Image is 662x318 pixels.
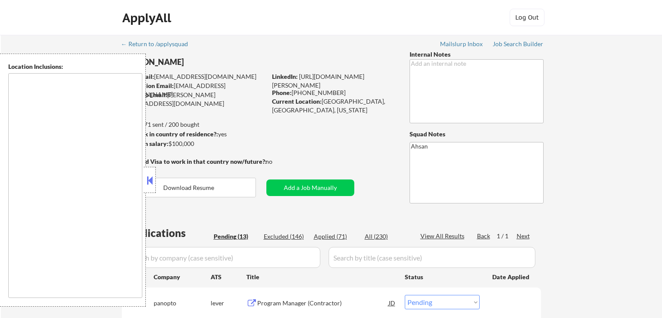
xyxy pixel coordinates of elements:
div: Back [477,232,491,240]
div: [EMAIL_ADDRESS][DOMAIN_NAME] [122,72,266,81]
div: ATS [211,273,246,281]
div: Squad Notes [410,130,544,139]
div: [GEOGRAPHIC_DATA], [GEOGRAPHIC_DATA], [US_STATE] [272,97,395,114]
div: Status [405,269,480,284]
strong: Phone: [272,89,292,96]
div: All (230) [365,232,408,241]
div: View All Results [420,232,467,240]
a: Mailslurp Inbox [440,41,484,49]
a: [URL][DOMAIN_NAME][PERSON_NAME] [272,73,364,89]
strong: LinkedIn: [272,73,298,80]
button: Log Out [510,9,544,26]
div: Mailslurp Inbox [440,41,484,47]
div: Date Applied [492,273,531,281]
div: 1 / 1 [497,232,517,240]
div: JD [388,295,397,311]
div: Location Inclusions: [8,62,142,71]
div: yes [121,130,264,139]
div: Internal Notes [410,50,544,59]
div: no [265,157,290,166]
div: Program Manager (Contractor) [257,299,389,308]
button: Add a Job Manually [266,179,354,196]
div: Company [154,273,211,281]
div: Title [246,273,397,281]
button: Download Resume [122,178,256,197]
div: Pending (13) [214,232,257,241]
div: ApplyAll [122,10,174,25]
div: lever [211,299,246,308]
div: $100,000 [121,139,266,148]
div: 71 sent / 200 bought [121,120,266,129]
strong: Can work in country of residence?: [121,130,218,138]
div: [PERSON_NAME] [122,57,301,68]
div: ← Return to /applysquad [121,41,196,47]
div: Excluded (146) [264,232,307,241]
div: [PHONE_NUMBER] [272,88,395,97]
input: Search by title (case sensitive) [329,247,535,268]
strong: Will need Visa to work in that country now/future?: [122,158,267,165]
div: Applied (71) [314,232,357,241]
div: panopto [154,299,211,308]
input: Search by company (case sensitive) [124,247,320,268]
div: [PERSON_NAME][EMAIL_ADDRESS][DOMAIN_NAME] [122,91,266,108]
strong: Current Location: [272,98,322,105]
a: Job Search Builder [493,41,544,49]
div: Next [517,232,531,240]
a: ← Return to /applysquad [121,41,196,49]
div: Job Search Builder [493,41,544,47]
div: Applications [124,228,211,238]
div: [EMAIL_ADDRESS][DOMAIN_NAME] [122,81,266,98]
